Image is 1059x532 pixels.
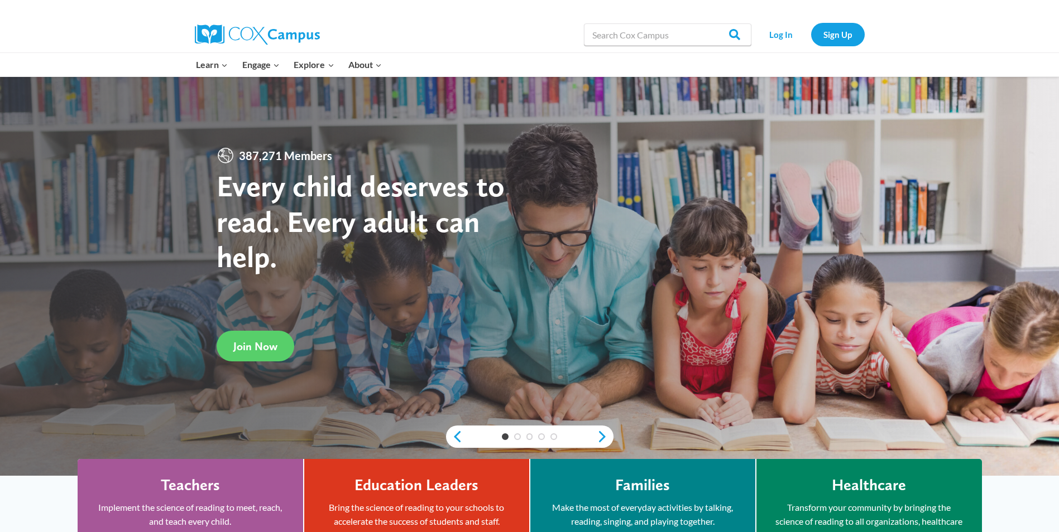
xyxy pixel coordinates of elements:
[94,500,286,529] p: Implement the science of reading to meet, reach, and teach every child.
[832,476,906,495] h4: Healthcare
[354,476,478,495] h4: Education Leaders
[811,23,865,46] a: Sign Up
[584,23,751,46] input: Search Cox Campus
[757,23,865,46] nav: Secondary Navigation
[233,340,277,353] span: Join Now
[615,476,670,495] h4: Families
[195,25,320,45] img: Cox Campus
[547,500,739,529] p: Make the most of everyday activities by talking, reading, singing, and playing together.
[234,147,337,165] span: 387,271 Members
[196,57,228,72] span: Learn
[242,57,280,72] span: Engage
[446,425,614,448] div: content slider buttons
[161,476,220,495] h4: Teachers
[348,57,382,72] span: About
[757,23,806,46] a: Log In
[597,430,614,443] a: next
[502,433,509,440] a: 1
[217,168,505,274] strong: Every child deserves to read. Every adult can help.
[321,500,512,529] p: Bring the science of reading to your schools to accelerate the success of students and staff.
[538,433,545,440] a: 4
[526,433,533,440] a: 3
[550,433,557,440] a: 5
[446,430,463,443] a: previous
[217,331,294,361] a: Join Now
[294,57,334,72] span: Explore
[514,433,521,440] a: 2
[189,53,389,76] nav: Primary Navigation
